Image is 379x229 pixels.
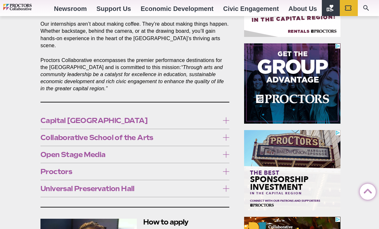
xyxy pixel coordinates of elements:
[360,184,373,197] a: Back to Top
[40,185,219,192] span: Universal Preservation Hall
[40,117,219,124] span: Capital [GEOGRAPHIC_DATA]
[40,57,229,92] p: Proctors Collaborative encompasses the premier performance destinations for the [GEOGRAPHIC_DATA]...
[40,134,219,141] span: Collaborative School of the Arts
[40,168,219,175] span: Proctors
[244,43,340,124] iframe: Advertisement
[40,21,229,49] p: Our internships aren’t about making coffee. They’re about making things happen. Whether backstage...
[3,4,49,10] img: Proctors logo
[40,151,219,158] span: Open Stage Media
[244,130,340,210] iframe: Advertisement
[40,217,229,227] h2: How to apply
